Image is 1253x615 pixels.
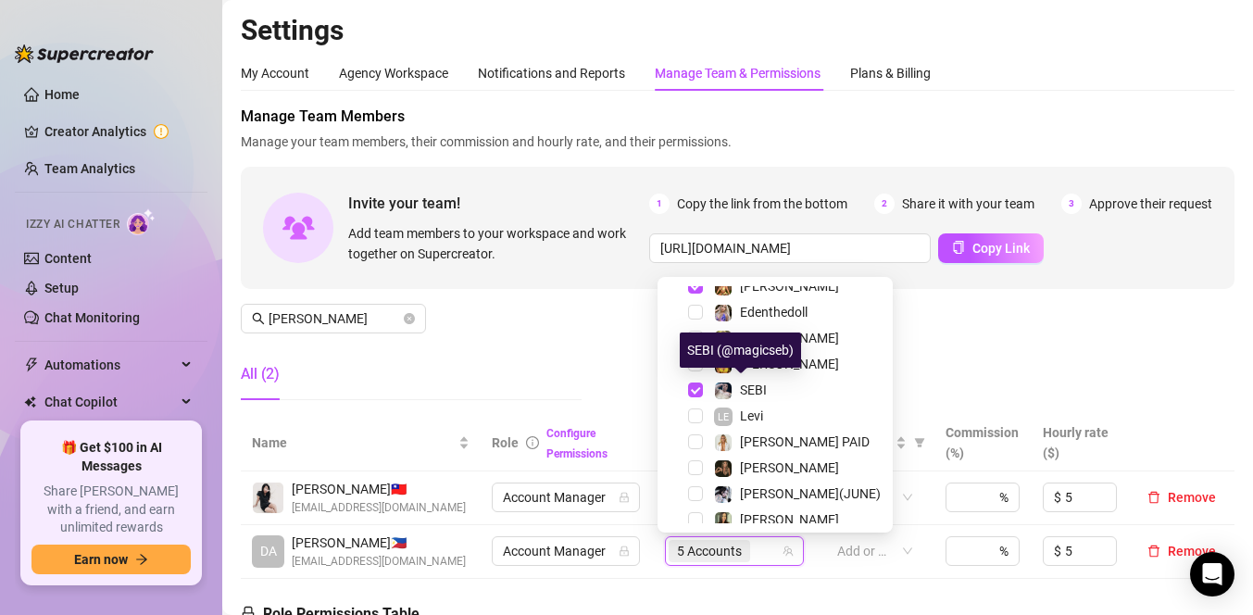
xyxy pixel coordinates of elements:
span: Select tree node [688,408,703,423]
img: Molly [715,357,732,373]
span: Select tree node [688,512,703,527]
span: Select tree node [688,305,703,320]
span: [PERSON_NAME] [740,460,839,475]
span: filter [910,429,929,457]
span: copy [952,241,965,254]
span: lock [619,546,630,557]
span: 5 Accounts [669,540,750,562]
span: Manage your team members, their commission and hourly rate, and their permissions. [241,132,1234,152]
span: Earn now [74,552,128,567]
a: Creator Analytics exclamation-circle [44,117,193,146]
button: Earn nowarrow-right [31,545,191,574]
span: [PERSON_NAME] [740,357,839,371]
th: Name [241,415,481,471]
img: MAGGIE(JUNE) [715,486,732,503]
span: Copy the link from the bottom [677,194,847,214]
span: Remove [1168,490,1216,505]
div: Notifications and Reports [478,63,625,83]
img: Natalya [715,512,732,529]
span: [PERSON_NAME] [740,512,839,527]
img: AI Chatter [127,208,156,235]
div: My Account [241,63,309,83]
span: Share it with your team [902,194,1034,214]
img: Edenthedoll [715,305,732,321]
th: Commission (%) [934,415,1032,471]
img: SEBI [715,383,732,399]
span: Select tree node [688,357,703,371]
span: DA [260,541,277,561]
span: 🎁 Get $100 in AI Messages [31,439,191,475]
span: filter [914,437,925,448]
span: Izzy AI Chatter [26,216,119,233]
span: 2 [874,194,895,214]
button: Copy Link [938,233,1044,263]
span: Role [492,435,519,450]
span: Copy Link [972,241,1030,256]
span: delete [1147,545,1160,558]
span: thunderbolt [24,358,39,372]
span: Levi [740,408,763,423]
span: Select tree node [688,331,703,345]
img: Darlyn Diang [253,483,283,513]
span: Invite your team! [348,192,649,215]
div: Plans & Billing [850,63,931,83]
button: Remove [1140,540,1223,562]
div: Manage Team & Permissions [655,63,821,83]
span: Automations [44,350,176,380]
span: 1 [649,194,670,214]
span: team [783,546,794,557]
span: arrow-right [135,553,148,566]
span: Account Manager [503,537,629,565]
span: [PERSON_NAME] [740,279,839,294]
span: Select tree node [688,434,703,449]
span: [PERSON_NAME] PAID [740,434,870,449]
a: Home [44,87,80,102]
img: Mikayla PAID [715,434,732,451]
span: lock [619,492,630,503]
span: Account Manager [503,483,629,511]
div: Open Intercom Messenger [1190,552,1234,596]
span: [PERSON_NAME] [740,331,839,345]
span: Edenthedoll [740,305,808,320]
span: Chat Copilot [44,387,176,417]
span: [EMAIL_ADDRESS][DOMAIN_NAME] [292,553,466,571]
span: search [252,312,265,325]
button: close-circle [404,313,415,324]
span: LE [718,409,729,425]
span: Name [252,433,455,453]
span: Share [PERSON_NAME] with a friend, and earn unlimited rewards [31,483,191,537]
span: delete [1147,491,1160,504]
span: 5 Accounts [677,541,742,561]
span: Select tree node [688,279,703,294]
span: Manage Team Members [241,106,1234,128]
a: Setup [44,281,79,295]
span: [PERSON_NAME](JUNE) [740,486,881,501]
span: Select tree node [688,383,703,397]
span: [EMAIL_ADDRESS][DOMAIN_NAME] [292,499,466,517]
span: SEBI [740,383,767,397]
div: All (2) [241,363,280,385]
span: info-circle [526,436,539,449]
a: Team Analytics [44,161,135,176]
a: Content [44,251,92,266]
span: Add team members to your workspace and work together on Supercreator. [348,223,642,264]
button: Remove [1140,486,1223,508]
span: 3 [1061,194,1082,214]
input: Search members [269,308,400,329]
div: Agency Workspace [339,63,448,83]
img: Jess [715,331,732,347]
img: Chat Copilot [24,395,36,408]
a: Configure Permissions [546,427,608,460]
img: Sumner [715,279,732,295]
a: Chat Monitoring [44,310,140,325]
span: [PERSON_NAME] 🇹🇼 [292,479,466,499]
img: logo-BBDzfeDw.svg [15,44,154,63]
span: Approve their request [1089,194,1212,214]
span: [PERSON_NAME] 🇵🇭 [292,533,466,553]
th: Hourly rate ($) [1032,415,1129,471]
span: Select tree node [688,460,703,475]
h2: Settings [241,13,1234,48]
span: Select tree node [688,486,703,501]
span: Remove [1168,544,1216,559]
